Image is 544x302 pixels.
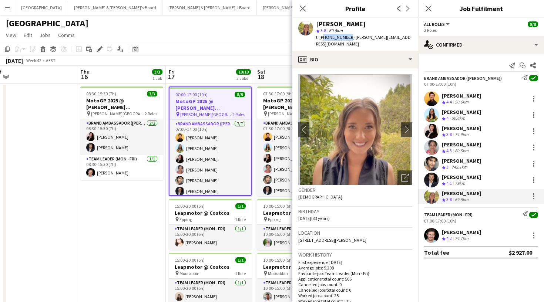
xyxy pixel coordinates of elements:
span: Comms [58,32,75,38]
div: Open photos pop-in [397,170,412,185]
button: [GEOGRAPHIC_DATA] [15,0,68,15]
div: 07:30-17:00 (9h30m)8/8MotoGP 2025 @ [PERSON_NAME][GEOGRAPHIC_DATA] [PERSON_NAME][GEOGRAPHIC_DATA]... [257,86,340,196]
span: | [PERSON_NAME][EMAIL_ADDRESS][DOMAIN_NAME] [316,34,411,47]
span: 3.8 [446,197,452,202]
span: 4.2 [446,235,452,241]
span: Week 42 [24,58,43,63]
span: [DATE] (33 years) [298,216,330,221]
h3: Gender [298,187,412,193]
div: 74.9km [453,132,470,138]
div: [PERSON_NAME] [442,141,481,148]
div: 07:00-17:00 (10h) [424,81,538,87]
span: 15:00-20:00 (5h) [175,257,205,263]
span: t. [PHONE_NUMBER] [316,34,355,40]
div: 79km [453,180,467,187]
div: 07:00-17:00 (10h) [424,218,538,224]
div: 1 Job [152,75,162,81]
div: AEST [46,58,56,63]
span: Sat [257,68,265,75]
h1: [GEOGRAPHIC_DATA] [6,18,88,29]
div: 3 Jobs [236,75,251,81]
a: Jobs [37,30,54,40]
span: 17 [168,72,175,81]
a: View [3,30,19,40]
h3: Leapmotor @ Costcos [169,264,252,270]
div: 50.6km [453,99,470,105]
div: [PERSON_NAME] [442,174,481,180]
h3: MotoGP 2025 @ [PERSON_NAME][GEOGRAPHIC_DATA] [169,98,251,111]
app-card-role: Team Leader ([DATE])1/110:00-15:00 (5h)[PERSON_NAME] [257,225,340,250]
span: 4 [446,115,449,121]
p: Cancelled jobs total count: 0 [298,287,412,293]
div: $2 927.00 [509,249,532,256]
img: Crew avatar or photo [298,74,412,185]
span: 1/1 [235,257,246,263]
h3: Location [298,230,412,236]
span: 4.1 [446,180,452,186]
div: Total fee [424,249,449,256]
div: 50.6km [450,115,467,122]
span: 1 Role [235,217,246,222]
span: [DEMOGRAPHIC_DATA] [298,194,342,200]
span: 18 [256,72,265,81]
div: [PERSON_NAME] [442,125,481,132]
span: 8/8 [528,21,538,27]
button: [PERSON_NAME]'s Board [257,0,316,15]
h3: MotoGP 2025 @ [PERSON_NAME][GEOGRAPHIC_DATA] [257,97,340,111]
button: All roles [424,21,451,27]
div: [PERSON_NAME] [442,229,481,235]
div: [DATE] [6,57,23,64]
span: 08:30-15:30 (7h) [86,91,116,96]
span: [PERSON_NAME][GEOGRAPHIC_DATA] [91,111,145,116]
div: [PERSON_NAME] [442,109,481,115]
h3: Leapmotor @ Costcos [257,264,340,270]
span: 3.8 [320,28,326,33]
div: 08:30-15:30 (7h)3/3MotoGP 2025 @ [PERSON_NAME][GEOGRAPHIC_DATA] [PERSON_NAME][GEOGRAPHIC_DATA]2 R... [80,86,163,180]
div: Team Leader (Mon - Fri) [424,212,473,217]
span: [PERSON_NAME][GEOGRAPHIC_DATA] [268,111,322,116]
span: 4.3 [446,148,452,153]
app-card-role: Team Leader (Mon - Fri)1/108:30-15:30 (7h)[PERSON_NAME] [80,155,163,180]
span: 3/3 [152,69,162,75]
span: 07:00-17:00 (10h) [175,92,208,97]
p: Average jobs: 5.208 [298,265,412,271]
h3: Job Fulfilment [418,4,544,13]
span: 8/8 [235,92,245,97]
div: [PERSON_NAME] [316,21,366,27]
span: 07:30-17:00 (9h30m) [263,91,302,96]
span: Epping [268,217,281,222]
h3: Profile [292,4,418,13]
div: 2 Roles [424,27,538,33]
div: [PERSON_NAME] [442,92,481,99]
span: Epping [179,217,192,222]
span: 2 Roles [145,111,157,116]
div: 69.8km [453,197,470,203]
p: Favourite job: Team Leader (Mon - Fri) [298,271,412,276]
span: 2 Roles [232,112,245,117]
h3: Leapmotor @ Costcos [257,210,340,216]
app-job-card: 10:00-15:00 (5h)1/1Leapmotor @ Costcos Epping1 RoleTeam Leader ([DATE])1/110:00-15:00 (5h)[PERSON... [257,199,340,250]
span: 10:00-15:00 (5h) [263,203,293,209]
span: [STREET_ADDRESS][PERSON_NAME] [298,237,366,243]
app-job-card: 07:00-17:00 (10h)8/8MotoGP 2025 @ [PERSON_NAME][GEOGRAPHIC_DATA] [PERSON_NAME][GEOGRAPHIC_DATA]2 ... [169,86,252,196]
span: All roles [424,21,445,27]
p: Worked jobs count: 25 [298,293,412,298]
span: 15:00-20:00 (5h) [175,203,205,209]
a: Comms [55,30,78,40]
div: Confirmed [418,36,544,54]
app-job-card: 15:00-20:00 (5h)1/1Leapmotor @ Costcos Epping1 RoleTeam Leader (Mon - Fri)1/115:00-20:00 (5h)[PER... [169,199,252,250]
div: Brand Ambassador ([PERSON_NAME]) [424,75,502,81]
a: Edit [21,30,35,40]
h3: Birthday [298,208,412,215]
div: 74.7km [453,235,470,242]
span: 1/1 [235,203,246,209]
h3: Leapmotor @ Costcos [169,210,252,216]
span: Thu [80,68,90,75]
span: 16 [79,72,90,81]
span: 10/10 [236,69,251,75]
span: [PERSON_NAME][GEOGRAPHIC_DATA] [180,112,232,117]
app-card-role: Team Leader (Mon - Fri)1/115:00-20:00 (5h)[PERSON_NAME] [169,225,252,250]
span: Moorabbin [268,271,288,276]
